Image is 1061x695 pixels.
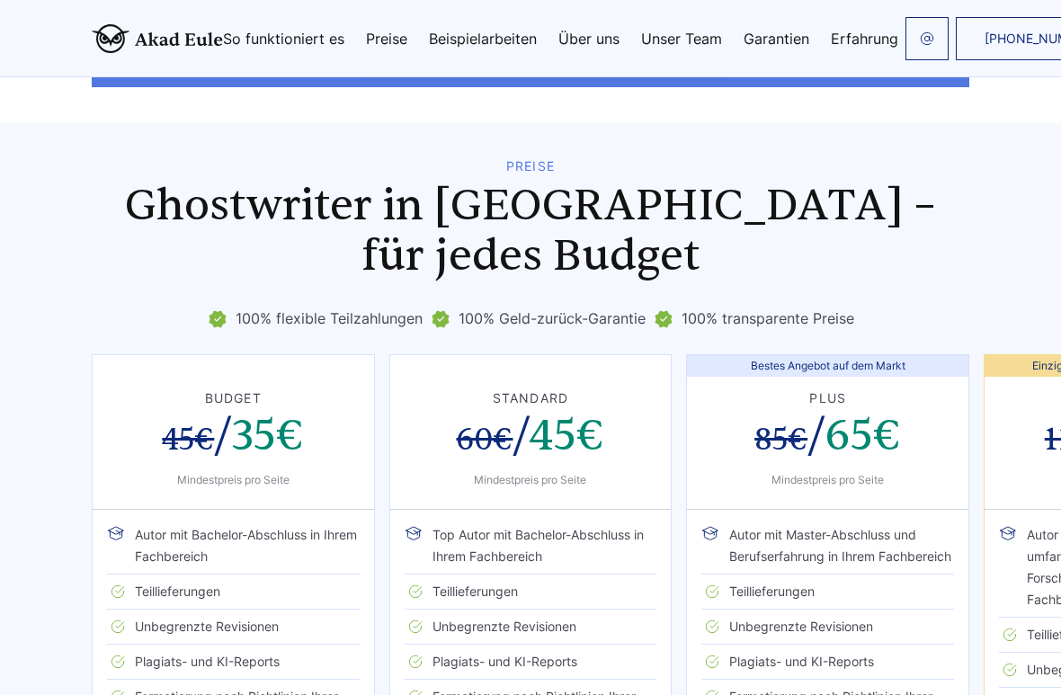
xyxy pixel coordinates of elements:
a: Preise [366,31,407,46]
li: 100% flexible Teilzahlungen [207,304,423,333]
li: Autor mit Master-Abschluss und Berufserfahrung in Ihrem Fachbereich [701,524,954,575]
li: Autor mit Bachelor-Abschluss in Ihrem Fachbereich [107,524,360,575]
li: Unbegrenzte Revisionen [405,610,657,645]
a: Beispielarbeiten [429,31,537,46]
div: Mindestpreis pro Seite [709,473,947,487]
h3: Budget [114,391,352,405]
li: Unbegrenzte Revisionen [701,610,954,645]
a: Über uns [558,31,620,46]
li: Unbegrenzte Revisionen [107,610,360,645]
span: 45€ [529,408,604,463]
li: Plagiats- und KI-Reports [405,645,657,680]
span: 45€ [162,420,214,459]
li: Plagiats- und KI-Reports [107,645,360,680]
a: Garantien [744,31,809,46]
span: 60€ [456,420,513,459]
span: / [456,408,604,463]
div: Mindestpreis pro Seite [114,473,352,487]
div: Mindestpreis pro Seite [412,473,650,487]
a: Erfahrung [831,31,898,46]
li: Top Autor mit Bachelor-Abschluss in Ihrem Fachbereich [405,524,657,575]
span: Bestes Angebot auf dem Markt [687,355,968,377]
img: logo [92,24,223,53]
h2: Ghostwriter in [GEOGRAPHIC_DATA] – für jedes Budget [92,181,969,281]
li: Teillieferungen [107,575,360,610]
li: Teillieferungen [701,575,954,610]
span: 65€ [825,408,901,463]
span: / [754,408,901,463]
span: 85€ [754,420,807,459]
img: email [920,31,934,46]
span: / [162,408,304,463]
div: Preise [92,159,969,174]
h3: Plus [709,391,947,405]
li: Teillieferungen [405,575,657,610]
a: So funktioniert es [223,31,344,46]
h3: Standard [412,391,650,405]
span: 35€ [232,408,304,463]
li: Plagiats- und KI-Reports [701,645,954,680]
li: 100% Geld-zurück-Garantie [430,304,646,333]
li: 100% transparente Preise [653,304,854,333]
a: Unser Team [641,31,722,46]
